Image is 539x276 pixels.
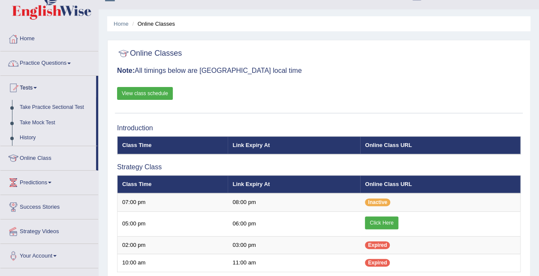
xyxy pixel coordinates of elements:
[228,175,360,193] th: Link Expiry At
[117,67,135,74] b: Note:
[228,211,360,236] td: 06:00 pm
[0,146,96,168] a: Online Class
[365,241,390,249] span: Expired
[117,67,521,75] h3: All timings below are [GEOGRAPHIC_DATA] local time
[117,124,521,132] h3: Introduction
[117,163,521,171] h3: Strategy Class
[0,51,98,73] a: Practice Questions
[117,254,228,272] td: 10:00 am
[117,87,173,100] a: View class schedule
[228,236,360,254] td: 03:00 pm
[130,20,175,28] li: Online Classes
[117,136,228,154] th: Class Time
[360,136,520,154] th: Online Class URL
[16,115,96,131] a: Take Mock Test
[365,259,390,267] span: Expired
[0,76,96,97] a: Tests
[0,195,98,216] a: Success Stories
[0,27,98,48] a: Home
[117,175,228,193] th: Class Time
[117,236,228,254] td: 02:00 pm
[0,219,98,241] a: Strategy Videos
[228,193,360,211] td: 08:00 pm
[117,211,228,236] td: 05:00 pm
[16,100,96,115] a: Take Practice Sectional Test
[228,254,360,272] td: 11:00 am
[117,47,182,60] h2: Online Classes
[117,193,228,211] td: 07:00 pm
[228,136,360,154] th: Link Expiry At
[365,216,398,229] a: Click Here
[365,198,390,206] span: Inactive
[114,21,129,27] a: Home
[0,244,98,265] a: Your Account
[360,175,520,193] th: Online Class URL
[16,130,96,146] a: History
[0,171,98,192] a: Predictions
